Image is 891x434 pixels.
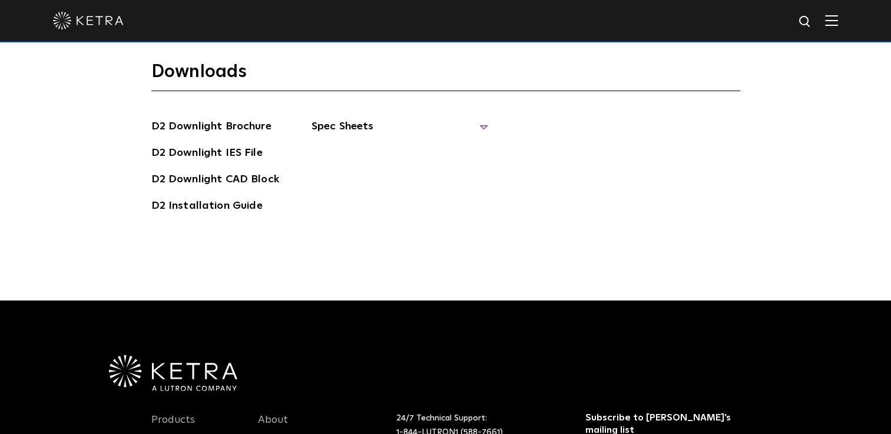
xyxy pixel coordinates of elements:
img: Hamburger%20Nav.svg [825,15,838,26]
a: D2 Downlight Brochure [151,118,271,137]
span: Spec Sheets [312,118,488,144]
h3: Downloads [151,61,740,91]
img: search icon [798,15,813,29]
a: D2 Downlight CAD Block [151,171,279,190]
img: ketra-logo-2019-white [53,12,124,29]
img: Ketra-aLutronCo_White_RGB [109,355,237,392]
a: D2 Downlight IES File [151,145,263,163]
a: D2 Installation Guide [151,198,263,216]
